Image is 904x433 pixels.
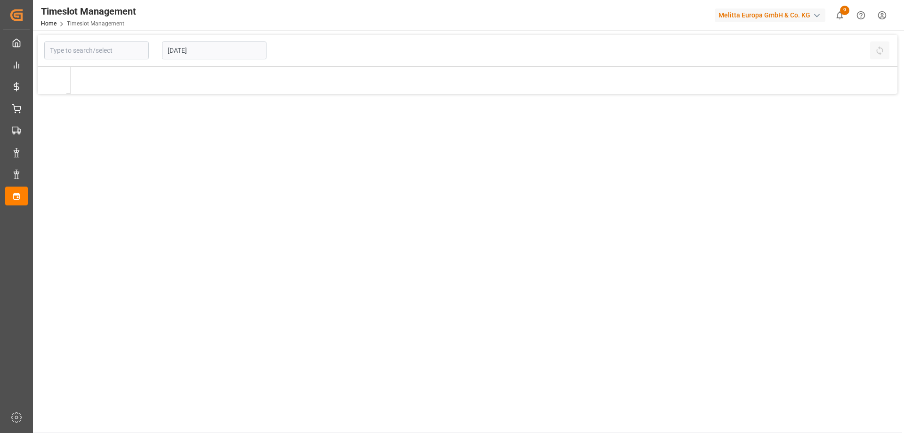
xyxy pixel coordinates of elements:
div: Timeslot Management [41,4,136,18]
input: DD-MM-YYYY [162,41,266,59]
button: Melitta Europa GmbH & Co. KG [715,6,829,24]
a: Home [41,20,56,27]
input: Type to search/select [44,41,149,59]
div: Melitta Europa GmbH & Co. KG [715,8,825,22]
button: show 9 new notifications [829,5,850,26]
button: Help Center [850,5,872,26]
span: 9 [840,6,849,15]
